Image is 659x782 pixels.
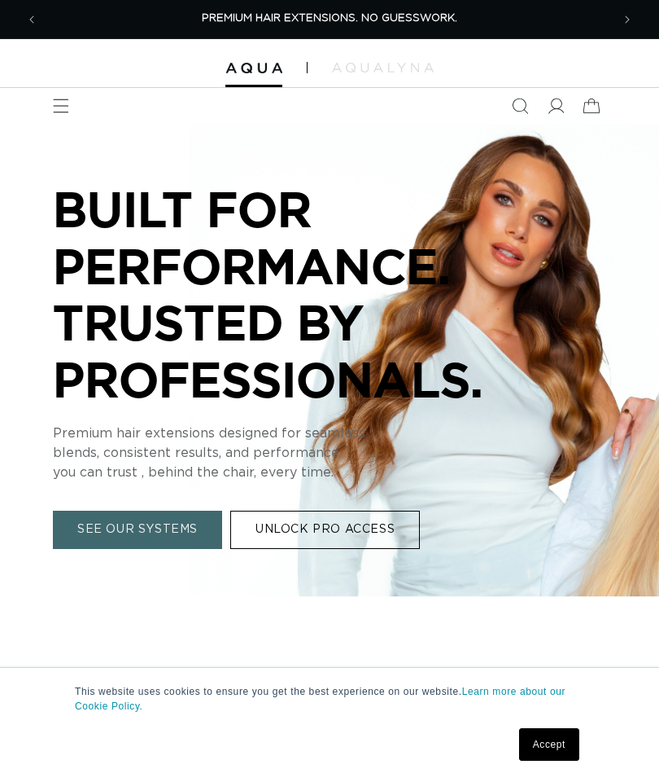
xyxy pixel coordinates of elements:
p: you can trust , behind the chair, every time. [53,463,541,483]
summary: Menu [43,88,79,124]
p: BUILT FOR PERFORMANCE. TRUSTED BY PROFESSIONALS. [53,181,541,407]
button: Previous announcement [14,2,50,37]
span: PREMIUM HAIR EXTENSIONS. NO GUESSWORK. [202,13,457,24]
img: aqualyna.com [332,63,434,72]
p: This website uses cookies to ensure you get the best experience on our website. [75,684,584,714]
a: UNLOCK PRO ACCESS [230,512,420,550]
p: blends, consistent results, and performance [53,444,541,463]
a: SEE OUR SYSTEMS [53,512,222,550]
img: Aqua Hair Extensions [225,63,282,74]
button: Next announcement [609,2,645,37]
summary: Search [502,88,538,124]
p: Premium hair extensions designed for seamless [53,424,541,444]
a: Accept [519,728,579,761]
